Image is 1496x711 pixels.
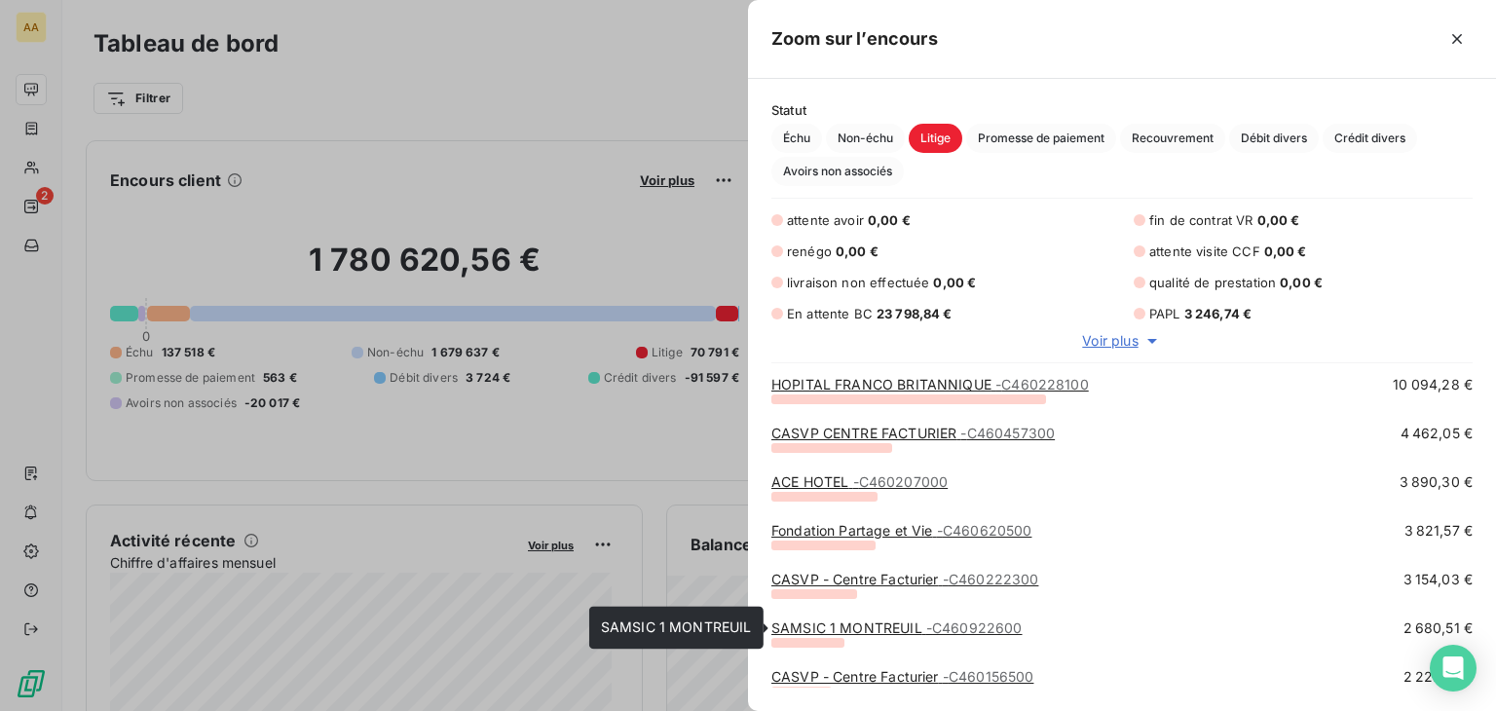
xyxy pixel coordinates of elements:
span: - C460207000 [853,473,949,490]
h5: Zoom sur l’encours [771,25,938,53]
a: CASVP - Centre Facturier [771,668,1033,685]
a: CASVP CENTRE FACTURIER [771,425,1055,441]
button: Recouvrement [1120,124,1225,153]
span: - C460922600 [926,619,1023,636]
span: En attente BC [787,306,873,321]
span: 4 462,05 € [1401,424,1474,443]
span: 0,00 € [1257,212,1300,228]
span: - C460228100 [995,376,1089,393]
span: 2 227,50 € [1403,667,1474,687]
span: 3 821,57 € [1404,521,1474,541]
span: 2 680,51 € [1403,618,1474,638]
span: - C460222300 [943,571,1039,587]
button: Non-échu [826,124,905,153]
span: - C460457300 [960,425,1055,441]
a: SAMSIC 1 MONTREUIL [771,619,1023,636]
a: CASVP - Centre Facturier [771,571,1038,587]
span: 0,00 € [868,212,911,228]
span: SAMSIC 1 MONTREUIL [601,618,752,635]
a: Fondation Partage et Vie [771,522,1031,539]
span: 0,00 € [836,243,879,259]
span: 3 246,74 € [1184,306,1253,321]
span: renégo [787,243,832,259]
div: grid [748,375,1496,688]
button: Litige [909,124,962,153]
span: attente avoir [787,212,864,228]
button: Échu [771,124,822,153]
span: 3 154,03 € [1403,570,1474,589]
button: Avoirs non associés [771,157,904,186]
button: Promesse de paiement [966,124,1116,153]
span: 0,00 € [1264,243,1307,259]
span: Voir plus [1082,331,1138,351]
button: Débit divers [1229,124,1319,153]
span: 23 798,84 € [877,306,953,321]
span: - C460156500 [943,668,1034,685]
span: qualité de prestation [1149,275,1276,290]
a: ACE HOTEL [771,473,948,490]
a: HOPITAL FRANCO BRITANNIQUE [771,376,1089,393]
span: attente visite CCF [1149,243,1260,259]
div: Open Intercom Messenger [1430,645,1477,692]
span: livraison non effectuée [787,275,929,290]
span: 3 890,30 € [1400,472,1474,492]
span: Statut [771,102,1473,118]
span: PAPL [1149,306,1180,321]
span: 0,00 € [933,275,976,290]
span: fin de contrat VR [1149,212,1253,228]
span: - C460620500 [937,522,1032,539]
span: 10 094,28 € [1393,375,1473,394]
span: 0,00 € [1280,275,1323,290]
button: Crédit divers [1323,124,1417,153]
